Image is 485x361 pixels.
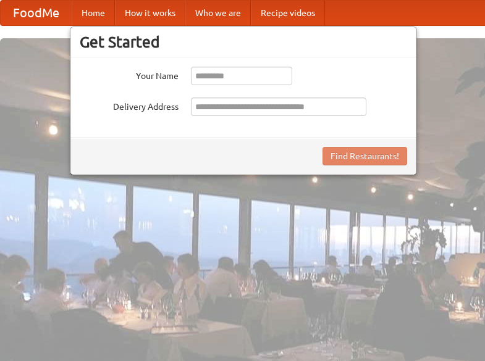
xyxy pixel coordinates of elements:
[185,1,251,25] a: Who we are
[80,98,179,113] label: Delivery Address
[80,67,179,82] label: Your Name
[115,1,185,25] a: How it works
[80,33,407,51] h3: Get Started
[72,1,115,25] a: Home
[323,147,407,165] button: Find Restaurants!
[1,1,72,25] a: FoodMe
[251,1,325,25] a: Recipe videos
